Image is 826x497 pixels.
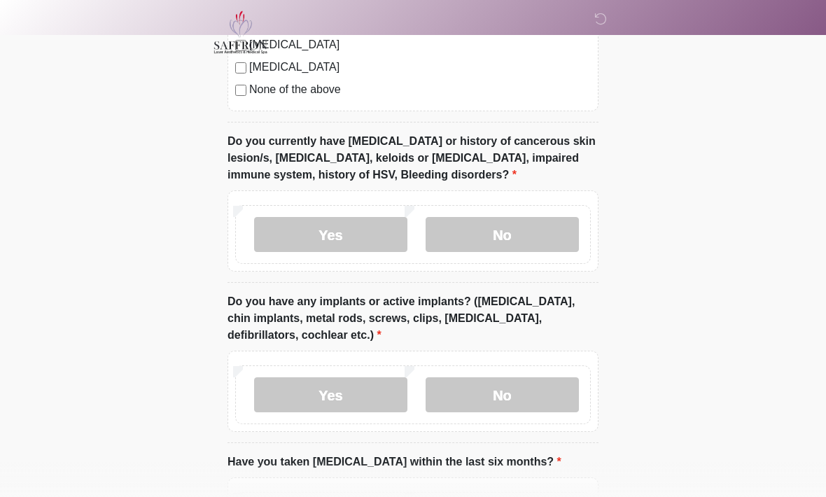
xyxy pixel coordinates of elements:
[426,217,579,252] label: No
[426,377,579,412] label: No
[254,377,407,412] label: Yes
[249,59,591,76] label: [MEDICAL_DATA]
[235,62,246,73] input: [MEDICAL_DATA]
[227,454,561,470] label: Have you taken [MEDICAL_DATA] within the last six months?
[235,85,246,96] input: None of the above
[254,217,407,252] label: Yes
[227,133,598,183] label: Do you currently have [MEDICAL_DATA] or history of cancerous skin lesion/s, [MEDICAL_DATA], keloi...
[249,81,591,98] label: None of the above
[227,293,598,344] label: Do you have any implants or active implants? ([MEDICAL_DATA], chin implants, metal rods, screws, ...
[213,10,268,54] img: Saffron Laser Aesthetics and Medical Spa Logo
